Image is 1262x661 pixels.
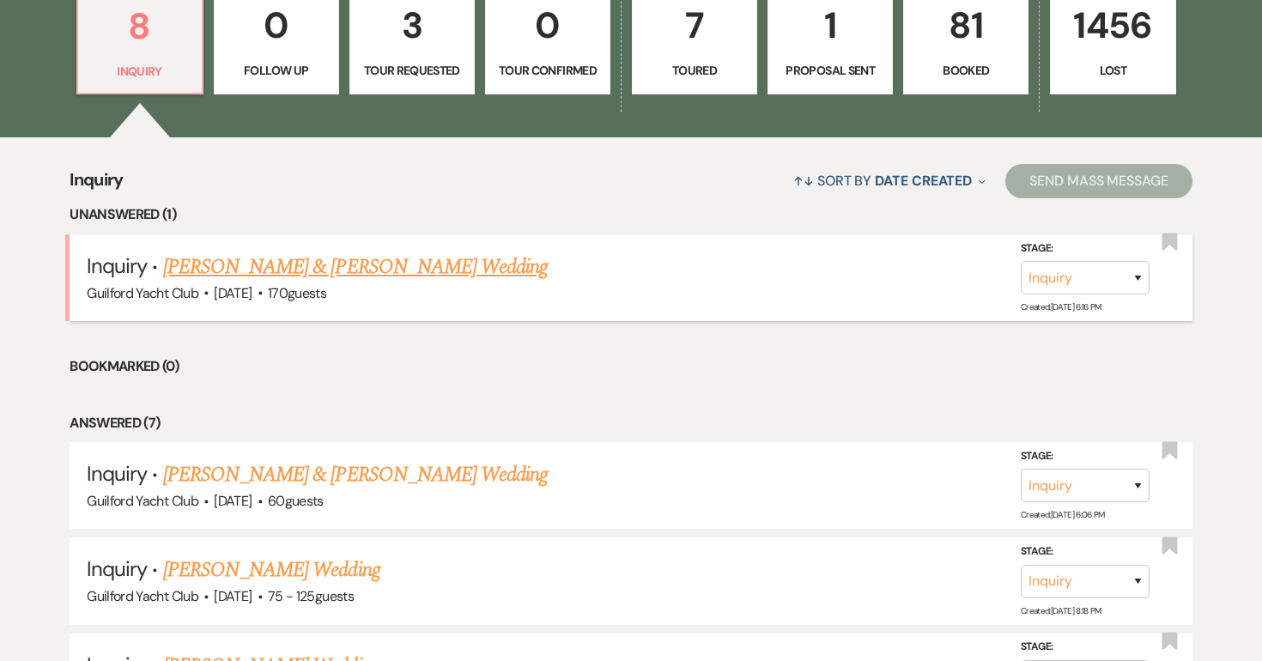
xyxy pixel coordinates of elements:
span: Guilford Yacht Club [87,284,198,302]
span: Inquiry [87,555,147,582]
a: [PERSON_NAME] & [PERSON_NAME] Wedding [163,459,548,490]
label: Stage: [1021,447,1150,466]
p: Booked [914,61,1017,80]
li: Unanswered (1) [70,203,1192,226]
label: Stage: [1021,543,1150,561]
span: 60 guests [268,492,324,510]
span: Created: [DATE] 8:18 PM [1021,605,1101,616]
span: [DATE] [214,284,252,302]
p: Toured [643,61,746,80]
button: Sort By Date Created [786,158,992,203]
span: Created: [DATE] 6:16 PM [1021,301,1101,312]
span: Guilford Yacht Club [87,492,198,510]
span: 75 - 125 guests [268,587,354,605]
label: Stage: [1021,638,1150,657]
li: Bookmarked (0) [70,355,1192,378]
span: Guilford Yacht Club [87,587,198,605]
span: Created: [DATE] 6:06 PM [1021,509,1105,520]
label: Stage: [1021,239,1150,258]
p: Proposal Sent [779,61,882,80]
span: ↑↓ [793,172,814,190]
p: Tour Confirmed [496,61,599,80]
li: Answered (7) [70,412,1192,434]
a: [PERSON_NAME] & [PERSON_NAME] Wedding [163,252,548,282]
a: [PERSON_NAME] Wedding [163,555,380,585]
button: Send Mass Message [1005,164,1192,198]
span: Inquiry [70,167,124,203]
p: Follow Up [225,61,328,80]
span: Date Created [875,172,972,190]
p: Lost [1061,61,1164,80]
span: Inquiry [87,460,147,487]
span: [DATE] [214,492,252,510]
span: [DATE] [214,587,252,605]
span: Inquiry [87,252,147,279]
p: Inquiry [88,62,191,81]
span: 170 guests [268,284,326,302]
p: Tour Requested [361,61,464,80]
